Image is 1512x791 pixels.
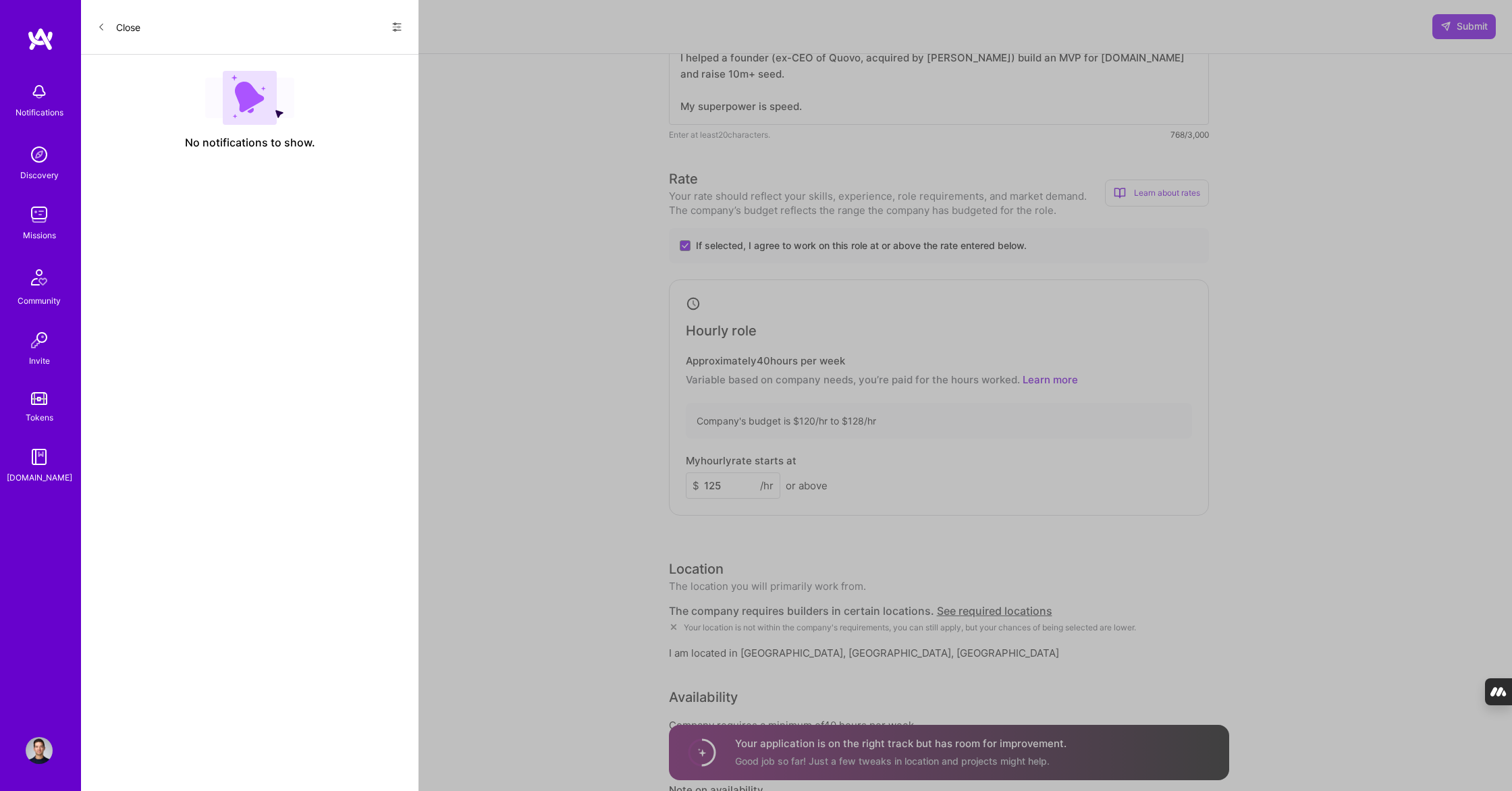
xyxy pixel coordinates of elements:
img: Community [23,261,55,294]
img: teamwork [26,201,53,228]
div: Invite [29,354,50,368]
img: Invite [26,327,53,354]
div: [DOMAIN_NAME] [7,470,72,485]
span: No notifications to show. [185,136,315,150]
img: User Avatar [26,737,53,764]
a: User Avatar [22,737,56,764]
div: Missions [23,228,56,242]
img: discovery [26,141,53,168]
img: guide book [26,443,53,470]
button: Close [97,16,140,38]
img: tokens [31,392,47,405]
div: Community [18,294,61,308]
div: Tokens [26,410,53,425]
div: Discovery [20,168,59,182]
img: logo [27,27,54,51]
img: empty [205,71,294,125]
